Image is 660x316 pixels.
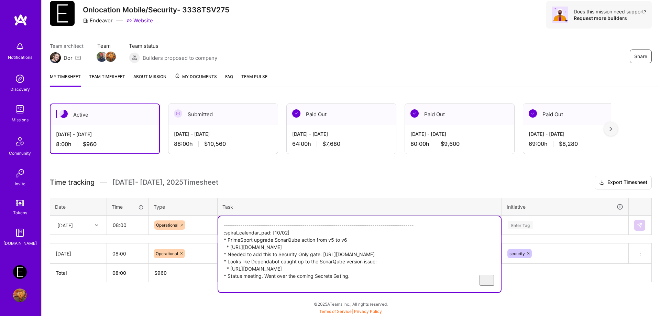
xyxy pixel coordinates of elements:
img: Community [12,133,28,150]
a: Team timesheet [89,73,125,87]
input: HH:MM [107,216,148,234]
img: Company Logo [50,1,75,26]
img: Team Member Avatar [106,52,116,62]
span: Builders proposed to company [143,54,217,62]
div: 88:00 h [174,140,272,148]
span: Operational [156,251,178,256]
img: User Avatar [13,288,27,302]
img: guide book [13,226,27,240]
img: Invite [13,166,27,180]
img: Submitted [174,109,182,118]
a: Privacy Policy [354,309,382,314]
img: Avatar [552,7,568,23]
div: Dor [64,54,73,62]
a: Team Member Avatar [106,51,115,63]
a: FAQ [225,73,233,87]
div: Discovery [10,86,30,93]
span: [DATE] - [DATE] , 2025 Timesheet [112,178,218,187]
div: [DOMAIN_NAME] [3,240,37,247]
span: | [319,309,382,314]
div: [DATE] - [DATE] [292,130,390,138]
img: Team Member Avatar [97,52,107,62]
div: Notifications [8,54,32,61]
img: Active [59,110,68,118]
span: Time tracking [50,178,95,187]
span: security [509,251,525,256]
div: Time [112,203,144,210]
div: Paid Out [405,104,514,125]
div: Does this mission need support? [574,8,646,15]
div: Missions [12,116,29,123]
div: Community [9,150,31,157]
button: Export Timesheet [595,176,652,189]
div: Request more builders [574,15,646,21]
span: $7,680 [322,140,340,148]
span: Team architect [50,42,84,50]
img: Endeavor: Onlocation Mobile/Security- 3338TSV275 [13,265,27,279]
input: HH:MM [107,244,148,263]
div: Tokens [13,209,27,216]
span: My Documents [175,73,217,80]
img: Team Architect [50,52,61,63]
span: Team Pulse [241,74,267,79]
div: 64:00 h [292,140,390,148]
a: Terms of Service [319,309,352,314]
th: Task [218,198,502,216]
img: teamwork [13,102,27,116]
span: Operational [156,222,178,228]
span: $ 960 [154,270,167,276]
img: Paid Out [410,109,419,118]
div: © 2025 ATeams Inc., All rights reserved. [41,295,660,313]
div: [DATE] - [DATE] [410,130,509,138]
h3: Onlocation Mobile/Security- 3338TSV275 [83,6,229,14]
th: 08:00 [107,264,149,282]
img: Paid Out [292,109,300,118]
div: 80:00 h [410,140,509,148]
img: tokens [16,200,24,206]
img: right [609,127,612,131]
div: Invite [15,180,25,187]
span: Team status [129,42,217,50]
img: logo [14,14,27,26]
i: icon Mail [75,55,81,61]
a: User Avatar [11,288,29,302]
div: 69:00 h [529,140,627,148]
div: 8:00 h [56,141,154,148]
i: icon Download [599,179,605,186]
img: Builders proposed to company [129,52,140,63]
div: [DATE] [57,221,73,229]
i: icon Chevron [95,224,98,227]
i: icon CompanyGray [83,18,88,23]
th: Type [149,198,218,216]
a: Endeavor: Onlocation Mobile/Security- 3338TSV275 [11,265,29,279]
div: Paid Out [287,104,396,125]
a: My Documents [175,73,217,87]
div: [DATE] [56,250,101,257]
a: My timesheet [50,73,81,87]
div: [DATE] - [DATE] [529,130,627,138]
button: Share [630,50,652,63]
div: Paid Out [523,104,632,125]
div: Initiative [507,203,624,211]
img: Paid Out [529,109,537,118]
img: bell [13,40,27,54]
span: Team [97,42,115,50]
a: Website [126,17,153,24]
span: $960 [83,141,97,148]
img: discovery [13,72,27,86]
textarea: To enrich screen reader interactions, please activate Accessibility in Grammarly extension settings [218,216,501,292]
div: [DATE] - [DATE] [56,131,154,138]
th: Total [50,264,107,282]
div: [DATE] - [DATE] [174,130,272,138]
span: $8,280 [559,140,578,148]
a: Team Member Avatar [97,51,106,63]
span: Share [634,53,647,60]
img: Submit [637,222,642,228]
div: Endeavor [83,17,113,24]
th: Date [50,198,107,216]
div: Active [51,104,159,125]
div: Submitted [168,104,278,125]
a: About Mission [133,73,166,87]
a: Team Pulse [241,73,267,87]
span: $10,560 [204,140,226,148]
